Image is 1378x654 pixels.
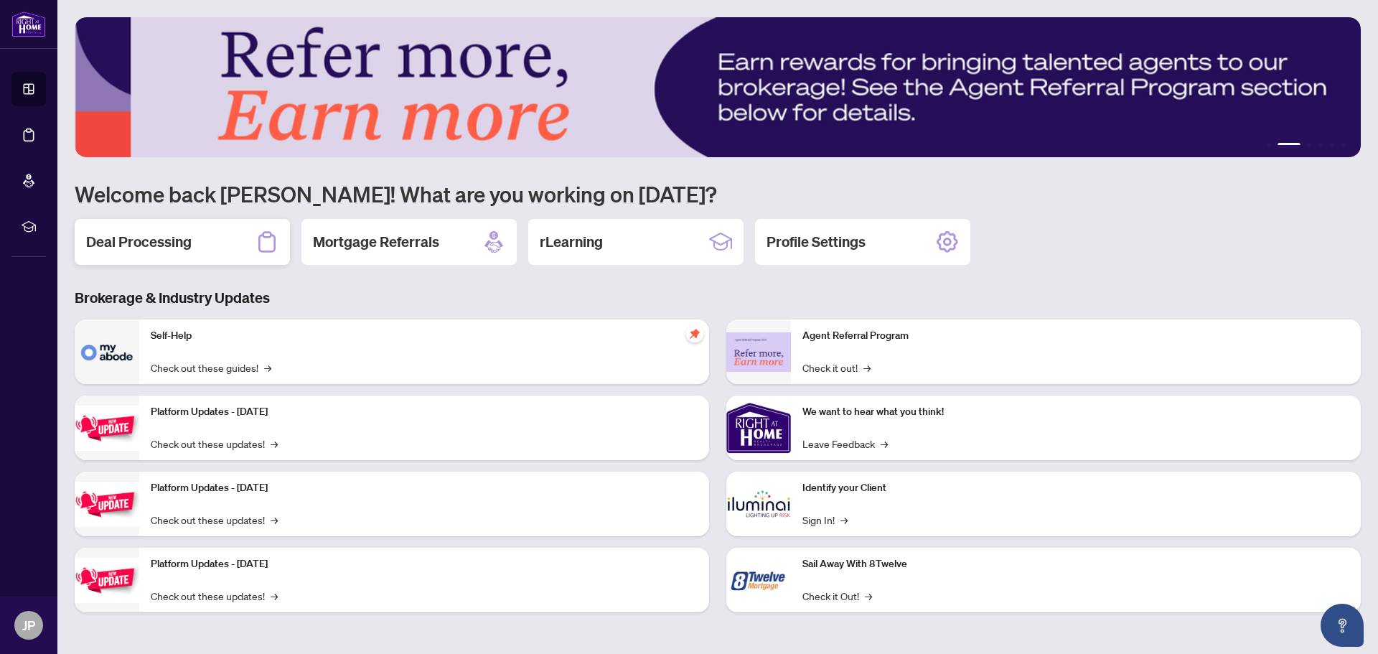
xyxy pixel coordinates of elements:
button: 3 [1306,143,1312,149]
img: Platform Updates - July 8, 2025 [75,482,139,527]
button: 4 [1318,143,1323,149]
h2: rLearning [540,232,603,252]
img: logo [11,11,46,37]
h2: Profile Settings [767,232,866,252]
span: → [865,588,872,604]
a: Check out these updates!→ [151,512,278,528]
span: JP [22,615,35,635]
button: 1 [1266,143,1272,149]
img: Slide 1 [75,17,1361,157]
h3: Brokerage & Industry Updates [75,288,1361,308]
p: Self-Help [151,328,698,344]
h1: Welcome back [PERSON_NAME]! What are you working on [DATE]? [75,180,1361,207]
p: Platform Updates - [DATE] [151,556,698,572]
p: Platform Updates - [DATE] [151,480,698,496]
img: Sail Away With 8Twelve [726,548,791,612]
img: Platform Updates - July 21, 2025 [75,406,139,451]
p: We want to hear what you think! [802,404,1349,420]
a: Check out these updates!→ [151,436,278,452]
img: Platform Updates - June 23, 2025 [75,558,139,603]
p: Sail Away With 8Twelve [802,556,1349,572]
a: Check out these guides!→ [151,360,271,375]
p: Agent Referral Program [802,328,1349,344]
span: → [271,588,278,604]
button: 2 [1278,143,1300,149]
span: → [881,436,888,452]
button: Open asap [1321,604,1364,647]
a: Sign In!→ [802,512,848,528]
a: Check it Out!→ [802,588,872,604]
img: Self-Help [75,319,139,384]
img: We want to hear what you think! [726,396,791,460]
button: 6 [1341,143,1346,149]
h2: Deal Processing [86,232,192,252]
span: → [264,360,271,375]
button: 5 [1329,143,1335,149]
img: Identify your Client [726,472,791,536]
p: Platform Updates - [DATE] [151,404,698,420]
a: Leave Feedback→ [802,436,888,452]
span: → [271,436,278,452]
span: → [271,512,278,528]
span: → [840,512,848,528]
h2: Mortgage Referrals [313,232,439,252]
p: Identify your Client [802,480,1349,496]
a: Check it out!→ [802,360,871,375]
a: Check out these updates!→ [151,588,278,604]
span: pushpin [686,325,703,342]
img: Agent Referral Program [726,332,791,372]
span: → [863,360,871,375]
